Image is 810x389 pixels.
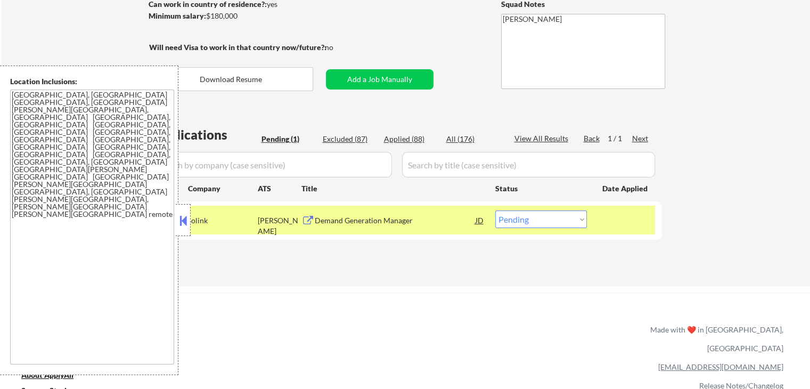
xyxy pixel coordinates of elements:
div: Applications [152,128,258,141]
div: Pending (1) [261,134,315,144]
div: Applied (88) [384,134,437,144]
div: Demand Generation Manager [315,215,476,226]
a: [EMAIL_ADDRESS][DOMAIN_NAME] [658,362,783,371]
a: Refer & earn free applications 👯‍♀️ [21,335,428,346]
div: Title [301,183,485,194]
button: Add a Job Manually [326,69,433,90]
div: [PERSON_NAME] [258,215,301,236]
div: 1 / 1 [608,133,632,144]
div: Made with ❤️ in [GEOGRAPHIC_DATA], [GEOGRAPHIC_DATA] [646,320,783,358]
div: Location Inclusions: [10,76,174,87]
div: solink [188,215,258,226]
div: $180,000 [149,11,326,21]
div: ATS [258,183,301,194]
div: View All Results [514,133,571,144]
div: Status [495,179,587,198]
strong: Will need Visa to work in that country now/future?: [149,43,326,52]
div: Back [584,133,601,144]
div: no [325,42,355,53]
input: Search by title (case sensitive) [402,152,655,177]
div: Company [188,183,258,194]
div: Date Applied [602,183,649,194]
div: JD [474,210,485,230]
a: About ApplyAll [21,370,88,383]
strong: Minimum salary: [149,11,206,20]
div: Next [632,133,649,144]
input: Search by company (case sensitive) [152,152,392,177]
div: Excluded (87) [323,134,376,144]
button: Download Resume [149,67,313,91]
div: All (176) [446,134,500,144]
